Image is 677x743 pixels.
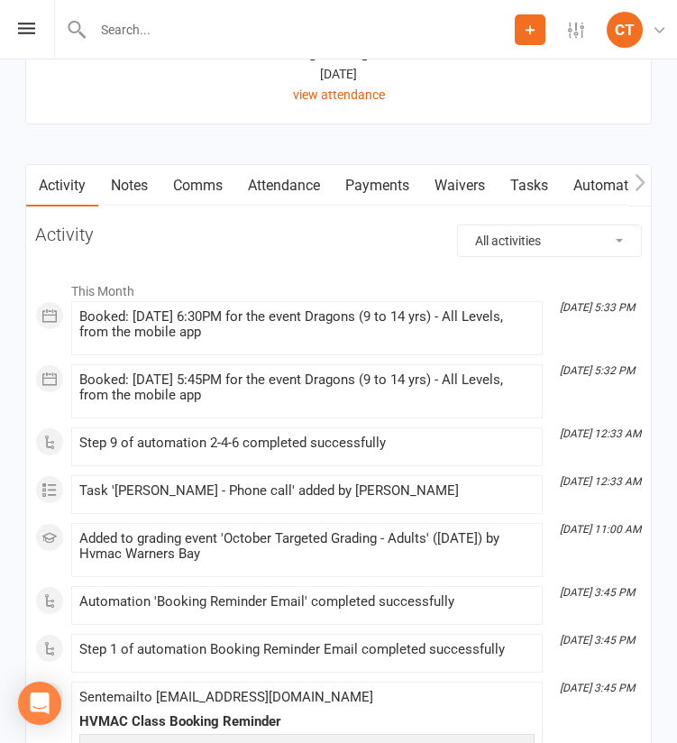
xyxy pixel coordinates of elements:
[560,586,635,599] i: [DATE] 3:45 PM
[79,531,535,562] div: Added to grading event 'October Targeted Grading - Adults' ([DATE]) by Hvmac Warners Bay
[560,682,635,694] i: [DATE] 3:45 PM
[79,436,535,451] div: Step 9 of automation 2-4-6 completed successfully
[26,165,98,206] a: Activity
[160,165,235,206] a: Comms
[35,272,642,301] li: This Month
[333,165,422,206] a: Payments
[560,427,641,440] i: [DATE] 12:33 AM
[79,309,535,340] div: Booked: [DATE] 6:30PM for the event Dragons (9 to 14 yrs) - All Levels, from the mobile app
[560,364,635,377] i: [DATE] 5:32 PM
[98,165,160,206] a: Notes
[79,642,535,657] div: Step 1 of automation Booking Reminder Email completed successfully
[498,165,561,206] a: Tasks
[560,475,641,488] i: [DATE] 12:33 AM
[607,12,643,48] div: CT
[18,682,61,725] div: Open Intercom Messenger
[79,689,373,705] span: Sent email to [EMAIL_ADDRESS][DOMAIN_NAME]
[87,17,515,42] input: Search...
[42,41,635,60] div: [DATE]
[560,634,635,647] i: [DATE] 3:45 PM
[422,165,498,206] a: Waivers
[293,87,385,102] a: view attendance
[35,225,642,244] h3: Activity
[79,372,535,403] div: Booked: [DATE] 5:45PM for the event Dragons (9 to 14 yrs) - All Levels, from the mobile app
[79,714,535,729] div: HVMAC Class Booking Reminder
[561,165,668,206] a: Automations
[79,483,535,499] div: Task '[PERSON_NAME] - Phone call' added by [PERSON_NAME]
[235,165,333,206] a: Attendance
[79,594,535,610] div: Automation 'Booking Reminder Email' completed successfully
[560,301,635,314] i: [DATE] 5:33 PM
[560,523,641,536] i: [DATE] 11:00 AM
[42,64,635,84] div: [DATE]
